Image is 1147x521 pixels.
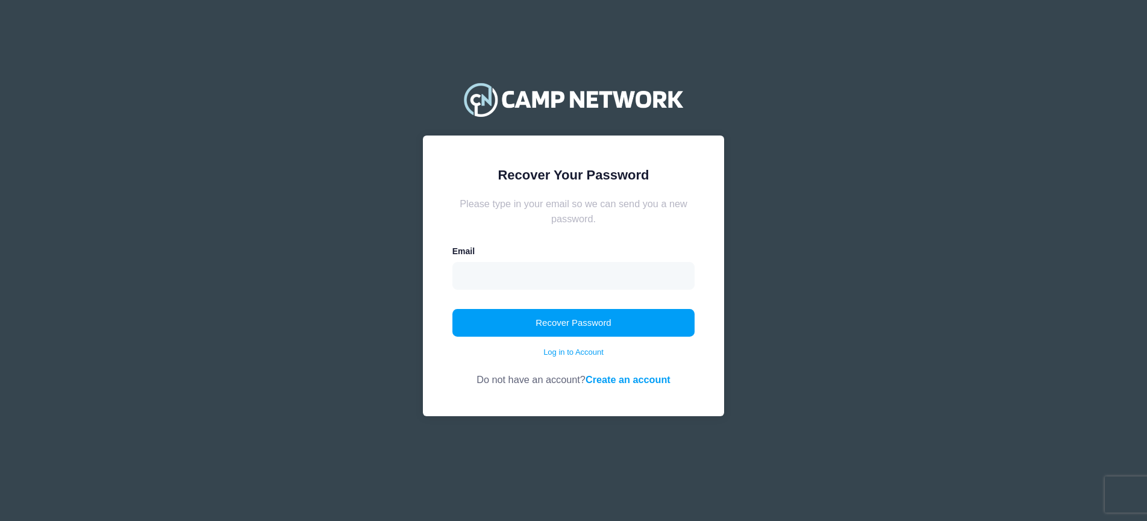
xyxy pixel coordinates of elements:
[452,245,475,258] label: Email
[452,165,695,185] div: Recover Your Password
[452,309,695,337] button: Recover Password
[586,374,670,385] a: Create an account
[543,346,604,358] a: Log in to Account
[452,196,695,226] div: Please type in your email so we can send you a new password.
[458,75,689,123] img: Camp Network
[452,358,695,387] div: Do not have an account?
